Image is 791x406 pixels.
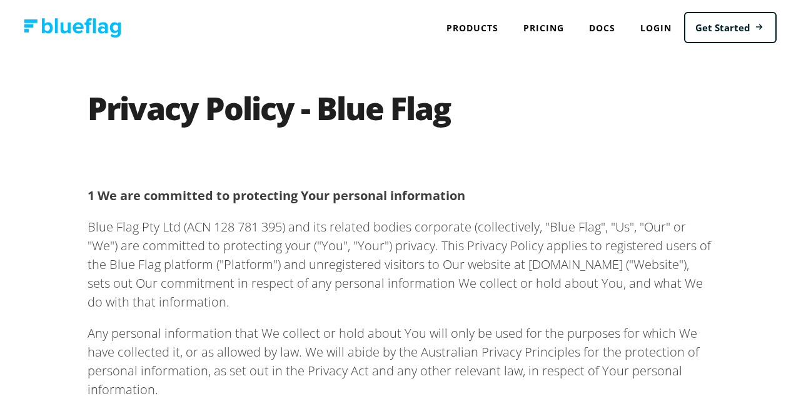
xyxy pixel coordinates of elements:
p: Any personal information that We collect or hold about You will only be used for the purposes for... [88,322,713,397]
a: Docs [577,13,628,38]
b: 1 We are committed to protecting Your personal information [88,185,465,201]
a: Get Started [684,9,777,41]
a: Login to Blue Flag application [628,13,684,38]
h1: Privacy Policy - Blue Flag [88,90,713,140]
p: Blue Flag Pty Ltd (ACN 128 781 395) and its related bodies corporate (collectively, "Blue Flag", ... [88,215,713,309]
a: Pricing [511,13,577,38]
img: Blue Flag logo [24,16,121,35]
div: Products [434,13,511,38]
